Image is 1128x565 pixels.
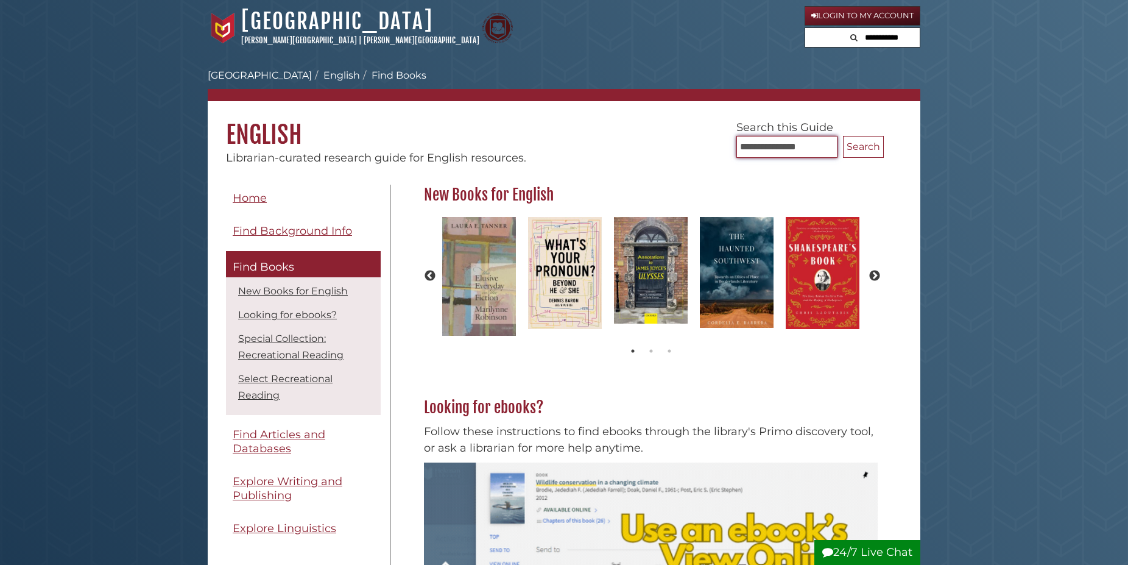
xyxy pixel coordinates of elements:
p: Follow these instructions to find ebooks through the library's Primo discovery tool, or ask a lib... [424,424,878,457]
span: Find Books [233,260,294,274]
a: Find Articles and Databases [226,421,381,462]
a: Find Books [226,251,381,278]
button: 3 of 2 [663,345,675,357]
nav: breadcrumb [208,68,920,101]
button: Search [847,28,861,44]
img: What's Your Pronoun? Beyond He and She [522,211,608,335]
a: Explore Linguistics [226,515,381,542]
h2: Looking for ebooks? [418,398,884,418]
span: Librarian-curated research guide for English resources. [226,151,526,165]
a: [PERSON_NAME][GEOGRAPHIC_DATA] [241,35,357,45]
a: Select Recreational Reading [238,373,333,401]
a: Home [226,185,381,212]
button: Previous [424,270,436,282]
button: 2 of 2 [645,345,657,357]
img: The Elusive Everyday in the Fiction of Marilynne Robinson [436,211,522,342]
h2: New Books for English [418,185,884,205]
button: 24/7 Live Chat [814,540,920,565]
button: Search [843,136,884,158]
img: Calvin Theological Seminary [482,13,513,43]
a: [GEOGRAPHIC_DATA] [208,69,312,81]
a: [PERSON_NAME][GEOGRAPHIC_DATA] [364,35,479,45]
a: [GEOGRAPHIC_DATA] [241,8,433,35]
div: Guide Pages [226,185,381,549]
span: Explore Linguistics [233,522,336,535]
a: New Books for English [238,285,348,297]
span: Home [233,191,267,205]
a: Find Background Info [226,218,381,245]
a: Special Collection: Recreational Reading [238,333,344,361]
span: Find Articles and Databases [233,428,325,455]
span: Explore Writing and Publishing [233,475,342,502]
a: Explore Writing and Publishing [226,468,381,509]
span: | [359,35,362,45]
button: Next [869,270,881,282]
li: Find Books [360,68,426,83]
a: English [323,69,360,81]
h1: English [208,101,920,150]
img: Calvin University [208,13,238,43]
button: 1 of 2 [627,345,639,357]
img: Annotations to James Joyce's Ulysses [608,211,694,330]
span: Find Background Info [233,224,352,238]
i: Search [850,34,858,41]
a: Login to My Account [805,6,920,26]
a: Looking for ebooks? [238,309,337,321]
